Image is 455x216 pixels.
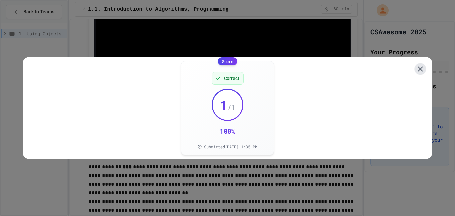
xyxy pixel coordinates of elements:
[218,57,237,65] div: Score
[204,144,257,149] span: Submitted [DATE] 1:35 PM
[228,102,235,112] span: / 1
[224,75,239,82] span: Correct
[220,98,227,112] span: 1
[220,126,235,136] div: 100 %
